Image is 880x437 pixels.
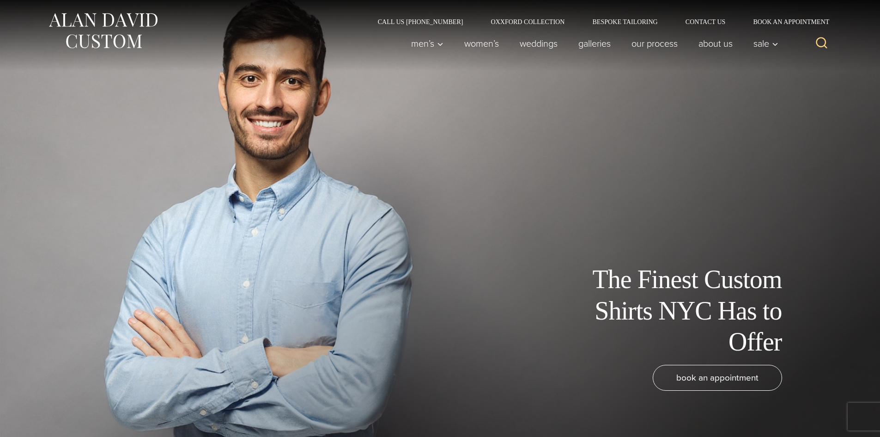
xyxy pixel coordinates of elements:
a: Our Process [621,34,688,53]
img: Alan David Custom [48,10,158,51]
a: Call Us [PHONE_NUMBER] [364,18,477,25]
span: Men’s [411,39,443,48]
a: weddings [509,34,568,53]
button: View Search Form [811,32,833,55]
a: Book an Appointment [739,18,832,25]
a: About Us [688,34,743,53]
a: book an appointment [653,365,782,391]
a: Galleries [568,34,621,53]
nav: Primary Navigation [401,34,783,53]
a: Oxxford Collection [477,18,578,25]
h1: The Finest Custom Shirts NYC Has to Offer [574,264,782,357]
a: Contact Us [672,18,740,25]
a: Women’s [454,34,509,53]
span: Sale [753,39,778,48]
a: Bespoke Tailoring [578,18,671,25]
span: book an appointment [676,371,759,384]
nav: Secondary Navigation [364,18,833,25]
